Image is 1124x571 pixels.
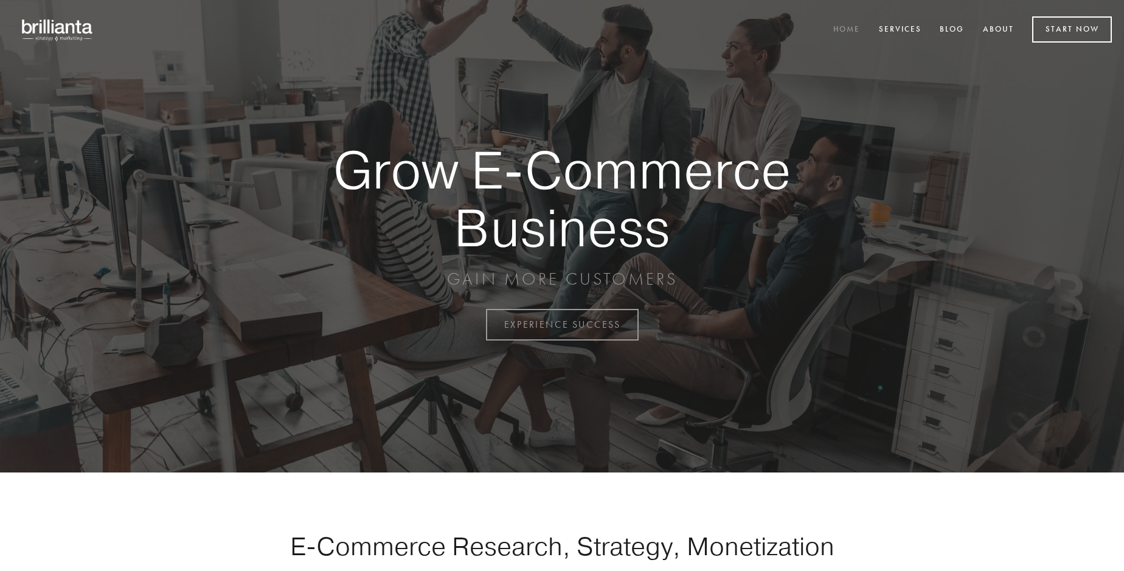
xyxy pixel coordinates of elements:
a: Home [825,20,868,40]
a: About [975,20,1022,40]
a: Start Now [1032,16,1112,43]
img: brillianta - research, strategy, marketing [12,12,103,47]
h1: E-Commerce Research, Strategy, Monetization [252,531,872,561]
a: Blog [932,20,972,40]
a: EXPERIENCE SUCCESS [486,309,639,341]
strong: Grow E-Commerce Business [291,141,833,256]
p: GAIN MORE CUSTOMERS [291,268,833,290]
a: Services [871,20,929,40]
